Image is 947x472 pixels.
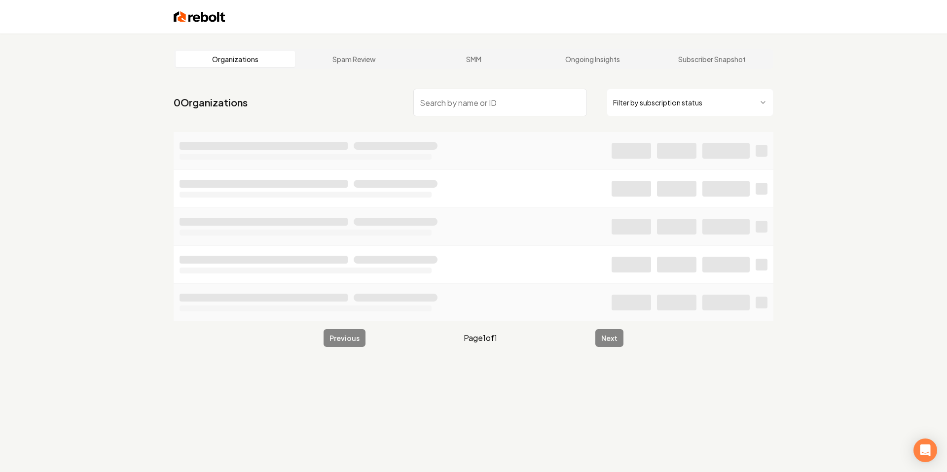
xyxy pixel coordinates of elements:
[464,332,497,344] span: Page 1 of 1
[413,89,587,116] input: Search by name or ID
[913,438,937,462] div: Open Intercom Messenger
[533,51,653,67] a: Ongoing Insights
[295,51,414,67] a: Spam Review
[652,51,771,67] a: Subscriber Snapshot
[414,51,533,67] a: SMM
[174,10,225,24] img: Rebolt Logo
[176,51,295,67] a: Organizations
[174,96,248,109] a: 0Organizations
